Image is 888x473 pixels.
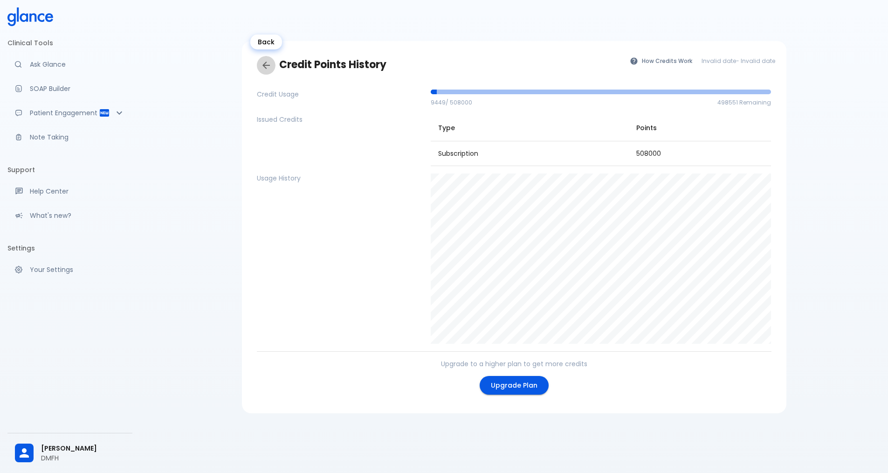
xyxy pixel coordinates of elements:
[250,35,282,49] div: Back
[30,132,125,142] p: Note Taking
[30,187,125,196] p: Help Center
[431,115,629,141] th: Type
[7,127,132,147] a: Advanced note-taking
[7,159,132,181] li: Support
[257,56,625,75] h3: Credit Points History
[7,103,132,123] div: Patient Reports & Referrals
[7,32,132,54] li: Clinical Tools
[480,376,549,395] a: Upgrade Plan
[30,84,125,93] p: SOAP Builder
[629,141,771,166] td: 508000
[7,437,132,469] div: [PERSON_NAME]DMFH
[41,444,125,453] span: [PERSON_NAME]
[7,259,132,280] a: Manage your settings
[741,57,775,65] time: Invalid date
[717,98,771,106] span: 498551 Remaining
[7,237,132,259] li: Settings
[431,141,629,166] td: Subscription
[257,115,423,124] p: Issued Credits
[702,56,775,66] span: -
[30,265,125,274] p: Your Settings
[629,115,771,141] th: Points
[30,60,125,69] p: Ask Glance
[30,211,125,220] p: What's new?
[7,205,132,226] div: Recent updates and feature releases
[7,78,132,99] a: Docugen: Compose a clinical documentation in seconds
[431,98,472,106] span: 9449 / 508000
[625,54,698,68] button: How Credits Work
[257,56,275,75] a: Back
[257,90,423,99] p: Credit Usage
[441,359,587,369] p: Upgrade to a higher plan to get more credits
[7,181,132,202] a: Get help from our support team
[702,57,736,65] time: Invalid date
[7,54,132,75] a: Moramiz: Find ICD10AM codes instantly
[257,174,423,183] p: Usage History
[41,453,125,463] p: DMFH
[30,108,99,118] p: Patient Engagement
